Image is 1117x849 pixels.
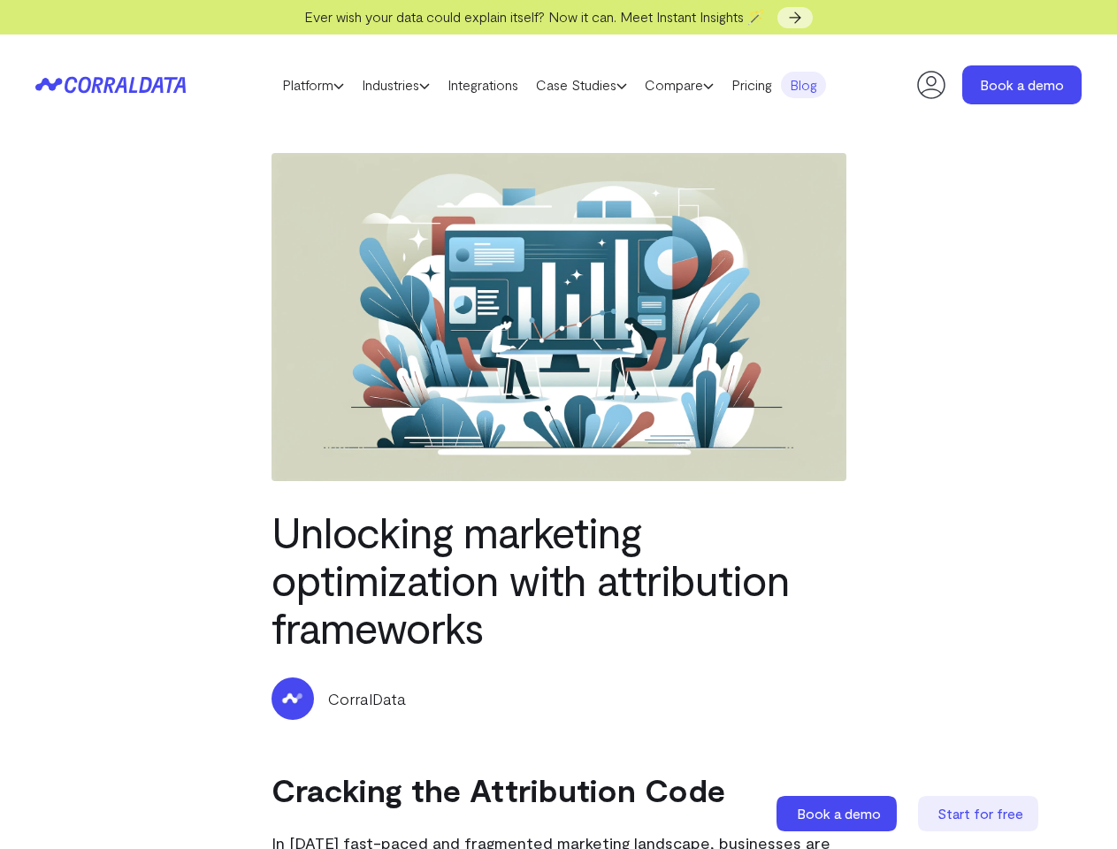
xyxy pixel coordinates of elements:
a: Start for free [918,796,1042,831]
h1: Unlocking marketing optimization with attribution frameworks [272,508,846,651]
a: Industries [353,72,439,98]
p: CorralData [328,687,406,710]
span: Start for free [937,805,1023,822]
strong: Cracking the Attribution Code [272,770,725,808]
a: Book a demo [962,65,1082,104]
a: Book a demo [777,796,900,831]
a: Compare [636,72,723,98]
span: Book a demo [797,805,881,822]
span: Ever wish your data could explain itself? Now it can. Meet Instant Insights 🪄 [304,8,765,25]
a: Integrations [439,72,527,98]
a: Case Studies [527,72,636,98]
a: Blog [781,72,826,98]
a: Platform [273,72,353,98]
a: Pricing [723,72,781,98]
